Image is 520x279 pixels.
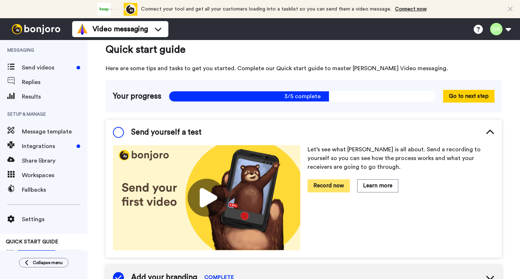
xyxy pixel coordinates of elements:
span: Fallbacks [22,186,87,194]
span: 3/5 complete [169,91,436,102]
span: Connect your tool and get all your customers loading into a tasklist so you can send them a video... [141,7,391,12]
span: Message template [22,127,87,136]
span: Send videos [22,63,74,72]
div: animation [97,3,137,16]
p: Let’s see what [PERSON_NAME] is all about. Send a recording to yourself so you can see how the pr... [308,145,495,171]
span: Send yourself a test [131,127,202,138]
span: Your progress [113,91,161,102]
span: Collapse menu [33,260,63,266]
button: Go to next step [443,90,494,103]
a: Connect now [395,7,427,12]
span: Share library [22,156,87,165]
span: Quick start guide [106,42,502,57]
span: 60% [6,248,15,254]
span: Workspaces [22,171,87,180]
img: 178eb3909c0dc23ce44563bdb6dc2c11.jpg [113,145,300,250]
span: QUICK START GUIDE [6,239,58,244]
img: vm-color.svg [77,23,88,35]
span: Here are some tips and tasks to get you started. Complete our Quick start guide to master [PERSON... [106,64,502,73]
span: Settings [22,215,87,224]
button: Collapse menu [19,258,69,267]
span: Replies [22,78,87,87]
img: bj-logo-header-white.svg [9,24,63,34]
span: Video messaging [93,24,148,34]
span: Results [22,92,87,101]
span: Integrations [22,142,74,151]
button: Record now [308,179,350,192]
button: Learn more [357,179,398,192]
